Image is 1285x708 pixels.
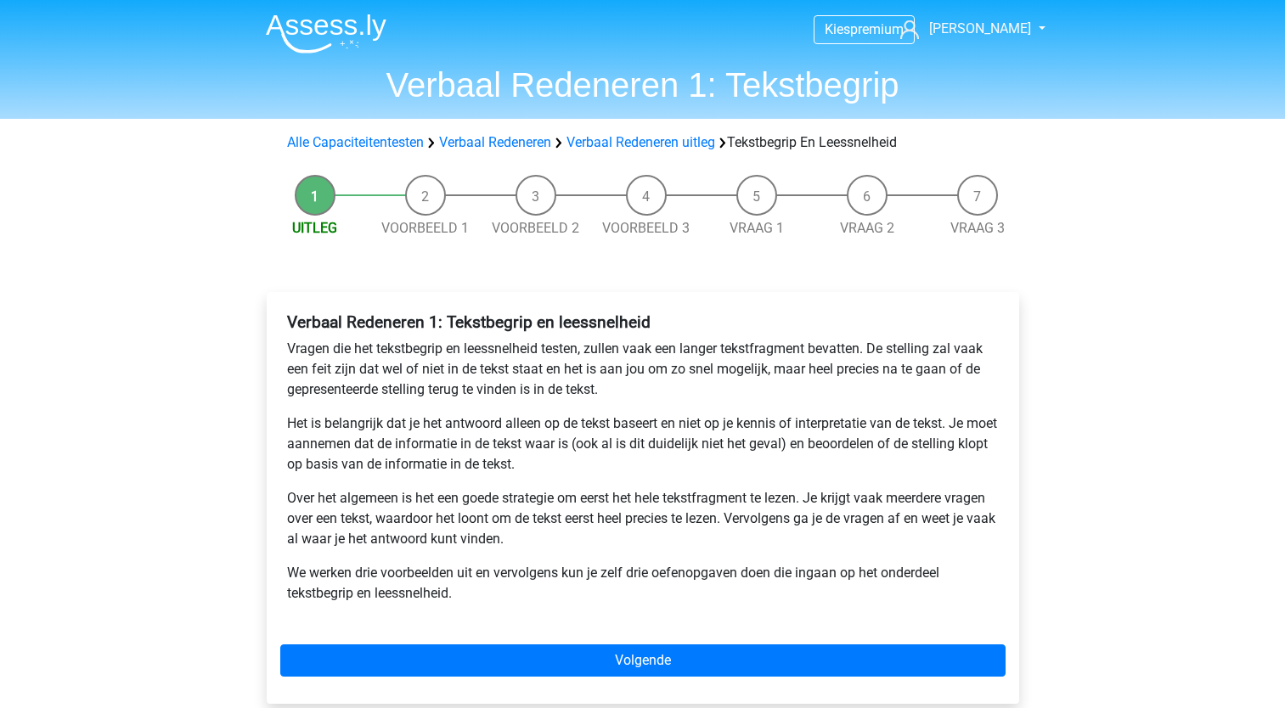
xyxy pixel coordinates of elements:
span: [PERSON_NAME] [929,20,1031,37]
a: Kiespremium [814,18,914,41]
a: Volgende [280,644,1006,677]
a: Vraag 1 [730,220,784,236]
a: Voorbeeld 3 [602,220,690,236]
p: We werken drie voorbeelden uit en vervolgens kun je zelf drie oefenopgaven doen die ingaan op het... [287,563,999,604]
a: Verbaal Redeneren uitleg [566,134,715,150]
p: Vragen die het tekstbegrip en leessnelheid testen, zullen vaak een langer tekstfragment bevatten.... [287,339,999,400]
a: Alle Capaciteitentesten [287,134,424,150]
p: Over het algemeen is het een goede strategie om eerst het hele tekstfragment te lezen. Je krijgt ... [287,488,999,549]
a: Verbaal Redeneren [439,134,551,150]
a: Uitleg [292,220,337,236]
div: Tekstbegrip En Leessnelheid [280,132,1006,153]
a: Voorbeeld 2 [492,220,579,236]
p: Het is belangrijk dat je het antwoord alleen op de tekst baseert en niet op je kennis of interpre... [287,413,999,475]
a: Voorbeeld 1 [381,220,469,236]
span: premium [850,21,904,37]
a: Vraag 3 [950,220,1005,236]
img: Assessly [266,14,386,53]
b: Verbaal Redeneren 1: Tekstbegrip en leessnelheid [287,312,651,332]
a: Vraag 2 [840,220,894,236]
a: [PERSON_NAME] [893,19,1033,39]
span: Kies [825,21,850,37]
h1: Verbaal Redeneren 1: Tekstbegrip [252,65,1034,105]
